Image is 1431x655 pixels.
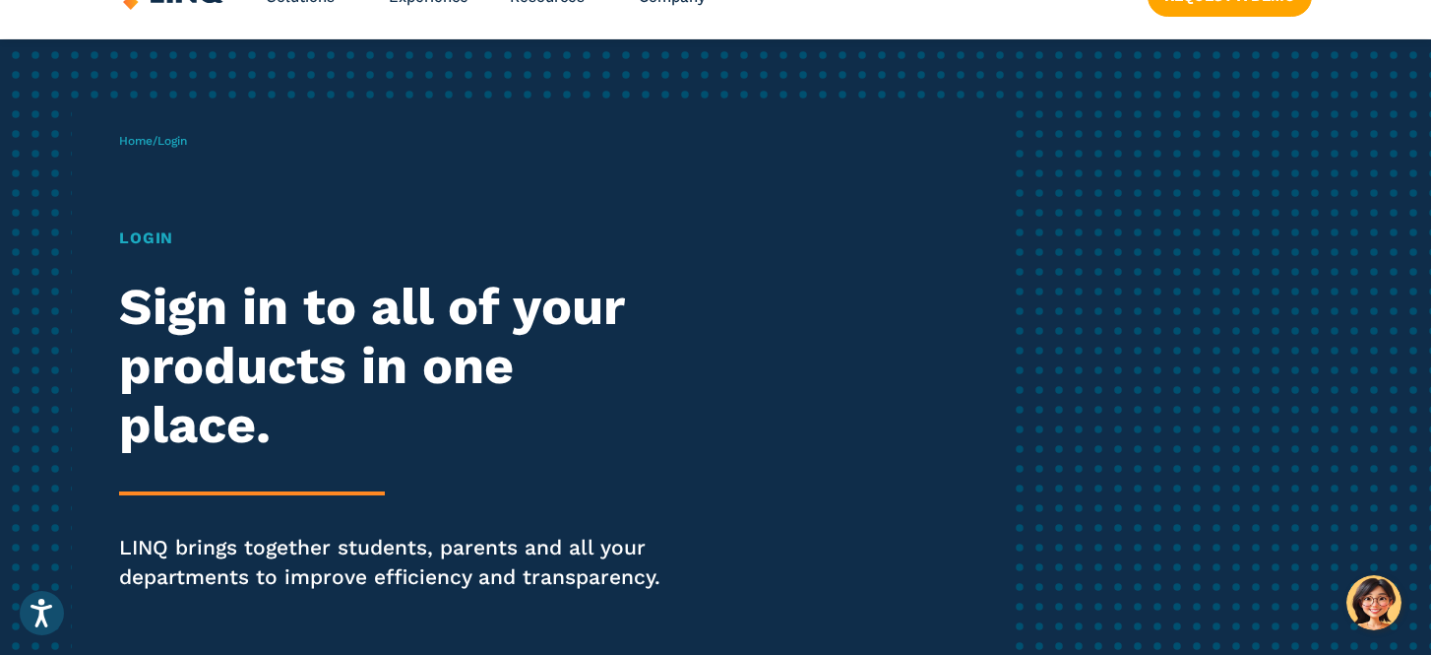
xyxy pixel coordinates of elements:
[119,278,670,454] h2: Sign in to all of your products in one place.
[119,134,153,148] a: Home
[119,227,670,250] h1: Login
[1346,575,1401,630] button: Hello, have a question? Let’s chat.
[119,134,187,148] span: /
[119,533,670,592] p: LINQ brings together students, parents and all your departments to improve efficiency and transpa...
[157,134,187,148] span: Login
